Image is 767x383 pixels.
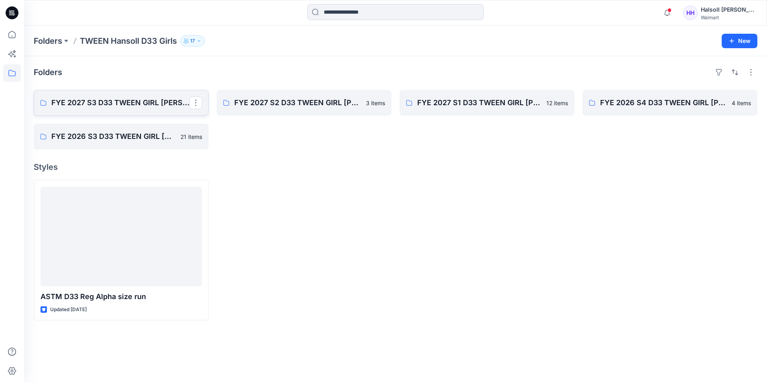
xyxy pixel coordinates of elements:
a: FYE 2027 S3 D33 TWEEN GIRL [PERSON_NAME] [34,90,209,116]
h4: Styles [34,162,757,172]
button: 17 [180,35,205,47]
p: 17 [190,37,195,45]
div: Halsoll [PERSON_NAME] Girls Design Team [701,5,757,14]
p: Updated [DATE] [50,306,87,314]
a: FYE 2027 S2 D33 TWEEN GIRL [PERSON_NAME]3 items [217,90,392,116]
p: 12 items [546,99,568,107]
a: FYE 2027 S1 D33 TWEEN GIRL [PERSON_NAME]12 items [400,90,574,116]
p: 4 items [732,99,751,107]
button: New [722,34,757,48]
a: Folders [34,35,62,47]
p: FYE 2027 S2 D33 TWEEN GIRL [PERSON_NAME] [234,97,361,108]
p: FYE 2026 S4 D33 TWEEN GIRL [PERSON_NAME] [600,97,727,108]
h4: Folders [34,67,62,77]
a: FYE 2026 S3 D33 TWEEN GIRL [PERSON_NAME]21 items [34,124,209,149]
p: 3 items [366,99,385,107]
p: 21 items [181,132,202,141]
div: Walmart [701,14,757,20]
p: FYE 2026 S3 D33 TWEEN GIRL [PERSON_NAME] [51,131,176,142]
a: FYE 2026 S4 D33 TWEEN GIRL [PERSON_NAME]4 items [582,90,757,116]
p: FYE 2027 S3 D33 TWEEN GIRL [PERSON_NAME] [51,97,189,108]
p: ASTM D33 Reg Alpha size run [41,291,202,302]
div: HH [683,6,698,20]
p: TWEEN Hansoll D33 Girls [80,35,177,47]
p: FYE 2027 S1 D33 TWEEN GIRL [PERSON_NAME] [417,97,542,108]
